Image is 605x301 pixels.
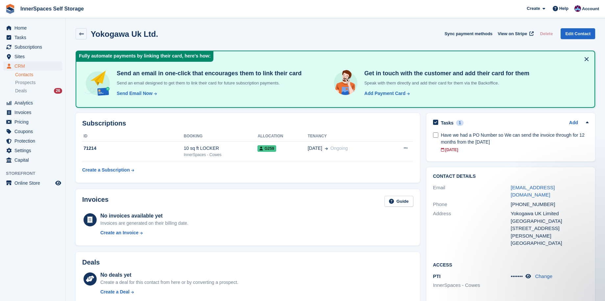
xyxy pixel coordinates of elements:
span: PTI [433,273,441,279]
span: Subscriptions [14,42,54,52]
div: 26 [54,88,62,94]
h2: Subscriptions [82,120,413,127]
img: stora-icon-8386f47178a22dfd0bd8f6a31ec36ba5ce8667c1dd55bd0f319d3a0aa187defe.svg [5,4,15,14]
a: menu [3,52,62,61]
div: [DATE] [441,147,589,153]
h2: Deals [82,259,100,266]
div: [GEOGRAPHIC_DATA] [511,240,589,247]
a: menu [3,98,62,107]
span: Prospects [15,80,36,86]
a: menu [3,155,62,165]
span: Create [527,5,540,12]
span: Protection [14,136,54,146]
img: send-email-b5881ef4c8f827a638e46e229e590028c7e36e3a6c99d2365469aff88783de13.svg [84,70,111,97]
a: Deals 26 [15,87,62,94]
a: Prospects [15,79,62,86]
div: Address [433,210,511,247]
div: [STREET_ADDRESS][PERSON_NAME] [511,225,589,240]
span: Pricing [14,117,54,127]
a: menu [3,23,62,33]
div: [GEOGRAPHIC_DATA] [511,218,589,225]
div: No invoices available yet [100,212,188,220]
div: InnerSpaces - Cowes [184,152,258,158]
span: Coupons [14,127,54,136]
div: Phone [433,201,511,208]
span: Deals [15,88,27,94]
a: menu [3,178,62,188]
a: menu [3,117,62,127]
a: Add Payment Card [362,90,410,97]
a: menu [3,127,62,136]
span: [DATE] [308,145,322,152]
div: Invoices are generated on their billing date. [100,220,188,227]
div: No deals yet [100,271,238,279]
button: Delete [537,28,555,39]
div: Create a Deal [100,289,130,295]
th: ID [82,131,184,142]
span: Capital [14,155,54,165]
span: Online Store [14,178,54,188]
span: Analytics [14,98,54,107]
a: Edit Contact [561,28,595,39]
span: Storefront [6,170,65,177]
h2: Tasks [441,120,454,126]
div: Send Email Now [117,90,153,97]
h4: Send an email in one-click that encourages them to link their card [114,70,302,77]
span: Ongoing [330,146,348,151]
th: Booking [184,131,258,142]
h2: Contact Details [433,174,589,179]
div: Create an Invoice [100,229,138,236]
span: G259 [257,145,276,152]
span: Help [559,5,569,12]
span: Account [582,6,599,12]
div: Fully automate payments by linking their card, here's how: [76,51,213,62]
h2: Invoices [82,196,109,207]
a: View on Stripe [495,28,535,39]
div: 71214 [82,145,184,152]
a: Create a Deal [100,289,238,295]
span: View on Stripe [498,31,527,37]
li: InnerSpaces - Cowes [433,282,511,289]
span: Tasks [14,33,54,42]
p: Send an email designed to get them to link their card for future subscription payments. [114,80,302,86]
th: Allocation [257,131,307,142]
a: menu [3,33,62,42]
h4: Get in touch with the customer and add their card for them [362,70,529,77]
div: Yokogawa UK Limited [511,210,589,218]
span: ••••••• [511,273,523,279]
a: Preview store [54,179,62,187]
h2: Access [433,261,589,268]
span: Invoices [14,108,54,117]
a: menu [3,108,62,117]
a: menu [3,42,62,52]
span: Home [14,23,54,33]
a: Change [535,273,552,279]
div: [PHONE_NUMBER] [511,201,589,208]
span: Sites [14,52,54,61]
span: CRM [14,61,54,71]
div: Add Payment Card [364,90,405,97]
span: Settings [14,146,54,155]
a: Add [569,119,578,127]
h2: Yokogawa Uk Ltd. [91,30,158,38]
a: menu [3,136,62,146]
div: 1 [456,120,464,126]
img: Paul Allo [574,5,581,12]
a: Contacts [15,72,62,78]
button: Sync payment methods [445,28,493,39]
a: menu [3,146,62,155]
div: Create a Subscription [82,167,130,174]
div: Create a deal for this contact from here or by converting a prospect. [100,279,238,286]
a: Create an Invoice [100,229,188,236]
a: [EMAIL_ADDRESS][DOMAIN_NAME] [511,185,555,198]
a: InnerSpaces Self Storage [18,3,86,14]
a: menu [3,61,62,71]
a: Create a Subscription [82,164,134,176]
a: Guide [384,196,413,207]
th: Tenancy [308,131,386,142]
a: Have we had a PO Number so We can send the invoice through for 12 months from the [DATE] [DATE] [441,128,589,156]
p: Speak with them directly and add their card for them via the Backoffice. [362,80,529,86]
img: get-in-touch-e3e95b6451f4e49772a6039d3abdde126589d6f45a760754adfa51be33bf0f70.svg [332,70,359,97]
div: 10 sq ft LOCKER [184,145,258,152]
div: Email [433,184,511,199]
